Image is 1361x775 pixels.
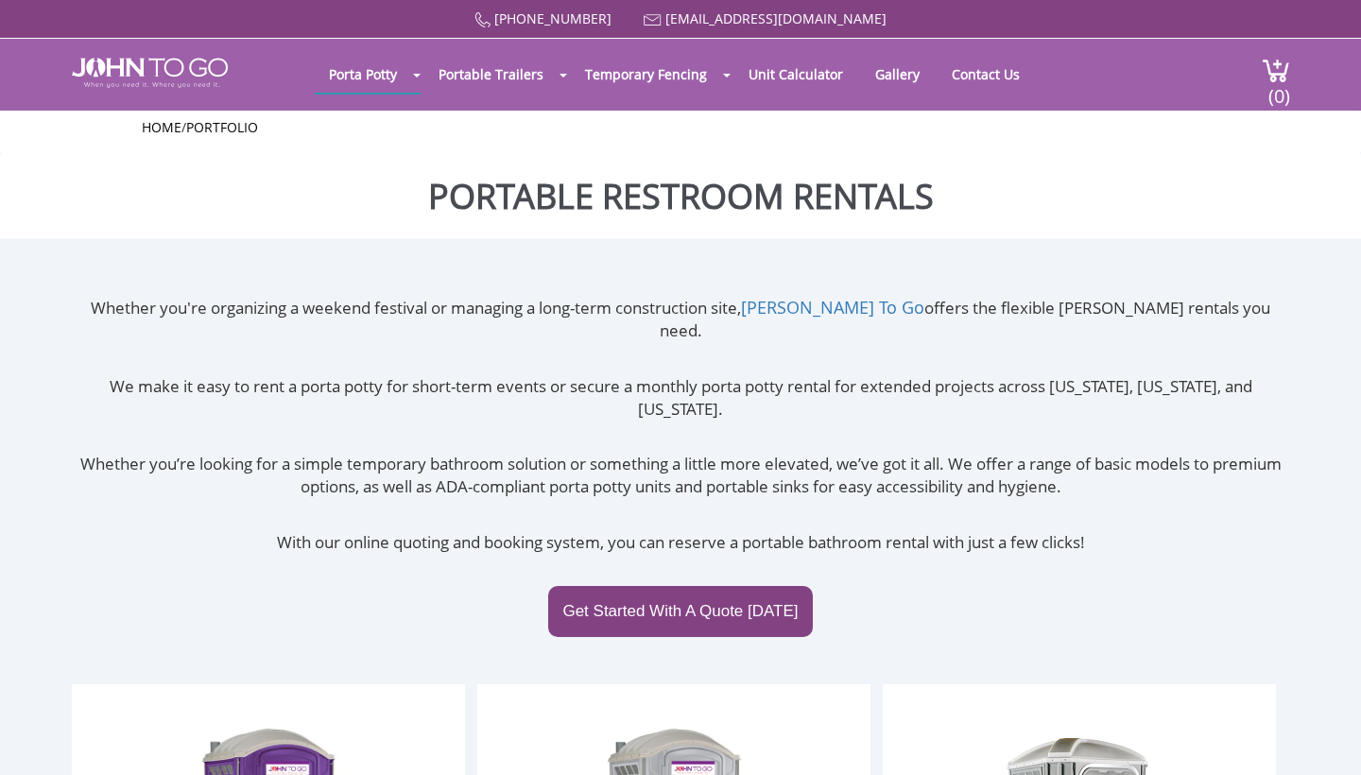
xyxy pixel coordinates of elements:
[1285,699,1361,775] button: Live Chat
[548,586,812,637] a: Get Started With A Quote [DATE]
[186,118,258,136] a: Portfolio
[72,58,228,88] img: JOHN to go
[494,9,612,27] a: [PHONE_NUMBER]
[938,56,1034,93] a: Contact Us
[665,9,887,27] a: [EMAIL_ADDRESS][DOMAIN_NAME]
[741,296,924,319] a: [PERSON_NAME] To Go
[72,531,1290,554] p: With our online quoting and booking system, you can reserve a portable bathroom rental with just ...
[571,56,721,93] a: Temporary Fencing
[72,296,1290,343] p: Whether you're organizing a weekend festival or managing a long-term construction site, offers th...
[734,56,857,93] a: Unit Calculator
[474,12,491,28] img: Call
[315,56,411,93] a: Porta Potty
[861,56,934,93] a: Gallery
[72,453,1290,499] p: Whether you’re looking for a simple temporary bathroom solution or something a little more elevat...
[1267,68,1290,109] span: (0)
[1262,58,1290,83] img: cart a
[644,14,662,26] img: Mail
[142,118,181,136] a: Home
[72,375,1290,422] p: We make it easy to rent a porta potty for short-term events or secure a monthly porta potty renta...
[142,118,1219,137] ul: /
[424,56,558,93] a: Portable Trailers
